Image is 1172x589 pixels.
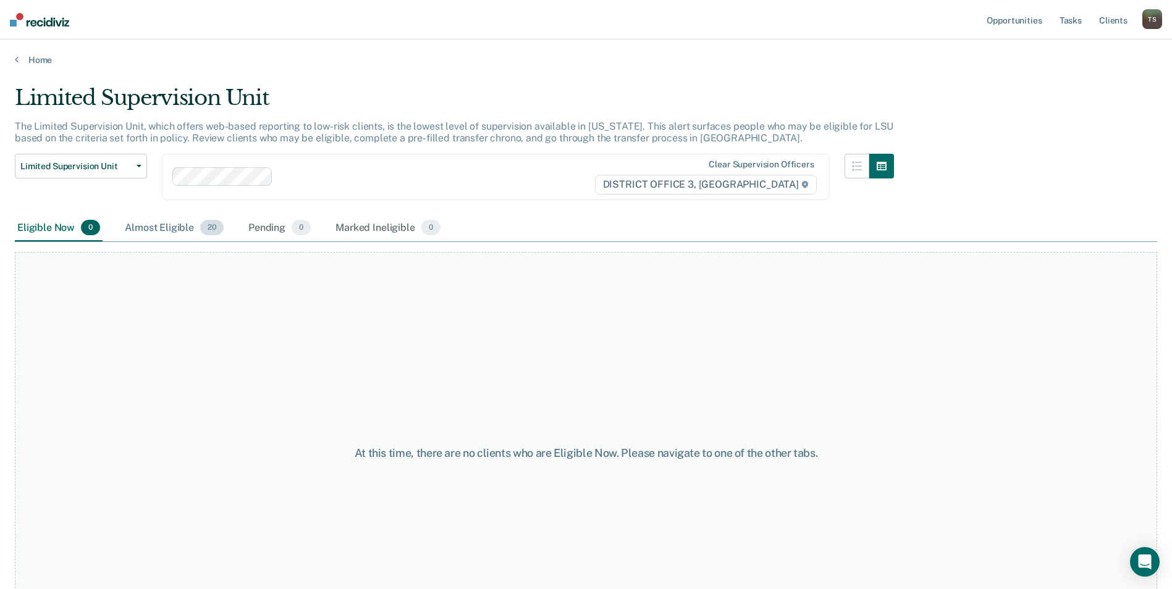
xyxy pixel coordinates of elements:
div: T S [1142,9,1162,29]
div: Marked Ineligible0 [333,215,443,242]
div: At this time, there are no clients who are Eligible Now. Please navigate to one of the other tabs. [301,446,872,460]
div: Open Intercom Messenger [1130,547,1160,577]
span: DISTRICT OFFICE 3, [GEOGRAPHIC_DATA] [595,175,817,194]
div: Limited Supervision Unit [15,85,894,120]
img: Recidiviz [10,13,69,27]
button: Limited Supervision Unit [15,154,147,178]
span: 0 [292,220,311,236]
button: TS [1142,9,1162,29]
div: Clear supervision officers [709,159,814,170]
div: Eligible Now0 [15,215,103,242]
a: Home [15,54,1157,65]
div: Pending0 [246,215,313,242]
span: 20 [200,220,224,236]
p: The Limited Supervision Unit, which offers web-based reporting to low-risk clients, is the lowest... [15,120,893,144]
span: 0 [421,220,441,236]
span: Limited Supervision Unit [20,161,132,172]
div: Almost Eligible20 [122,215,226,242]
span: 0 [81,220,100,236]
